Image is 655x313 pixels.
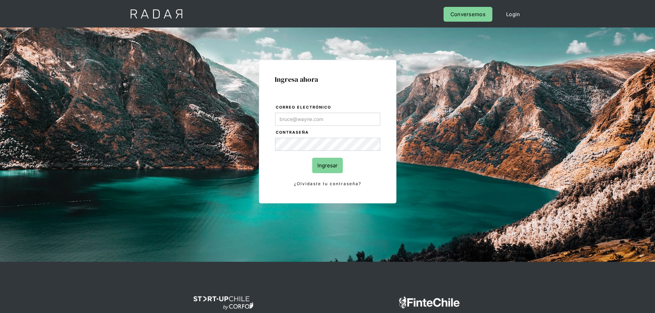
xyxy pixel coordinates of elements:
input: bruce@wayne.com [275,113,380,126]
a: ¿Olvidaste tu contraseña? [275,180,380,188]
a: Login [499,7,527,22]
h1: Ingresa ahora [275,76,381,83]
a: Conversemos [444,7,492,22]
label: Contraseña [276,129,380,136]
label: Correo electrónico [276,104,380,111]
form: Login Form [275,104,381,188]
input: Ingresar [312,158,343,173]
